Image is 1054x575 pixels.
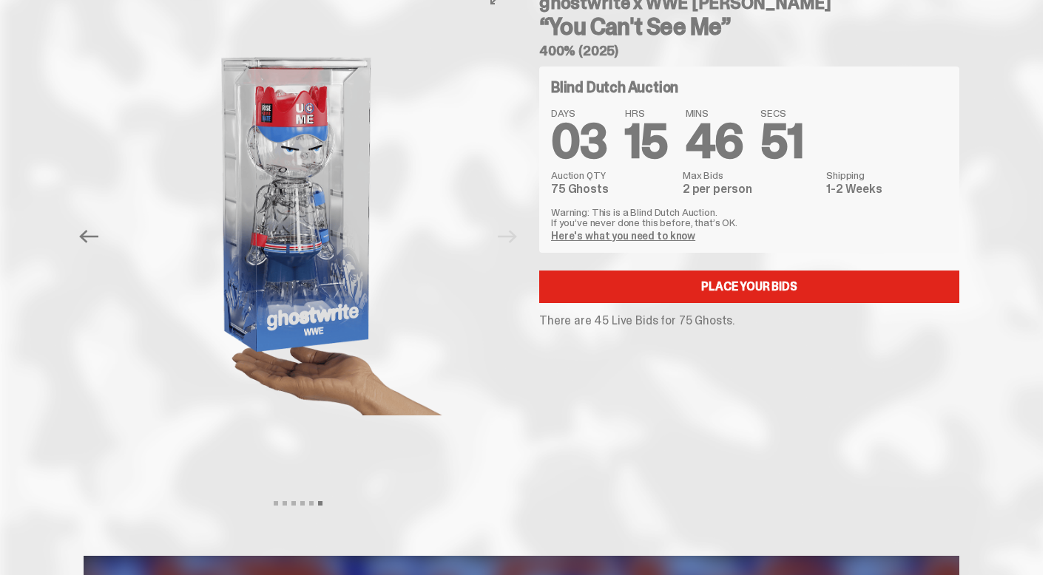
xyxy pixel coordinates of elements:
[683,183,817,195] dd: 2 per person
[551,170,674,180] dt: Auction QTY
[309,501,314,506] button: View slide 5
[274,501,278,506] button: View slide 1
[625,108,668,118] span: HRS
[551,183,674,195] dd: 75 Ghosts
[72,220,105,253] button: Previous
[283,501,287,506] button: View slide 2
[539,315,959,327] p: There are 45 Live Bids for 75 Ghosts.
[539,44,959,58] h5: 400% (2025)
[826,183,947,195] dd: 1-2 Weeks
[300,501,305,506] button: View slide 4
[760,108,803,118] span: SECS
[551,80,678,95] h4: Blind Dutch Auction
[625,111,668,172] span: 15
[760,111,803,172] span: 51
[318,501,322,506] button: View slide 6
[291,501,296,506] button: View slide 3
[826,170,947,180] dt: Shipping
[539,271,959,303] a: Place your Bids
[539,15,959,38] h3: “You Can't See Me”
[686,108,743,118] span: MINS
[551,229,695,242] a: Here's what you need to know
[683,170,817,180] dt: Max Bids
[551,207,947,228] p: Warning: This is a Blind Dutch Auction. If you’ve never done this before, that’s OK.
[686,111,743,172] span: 46
[551,111,607,172] span: 03
[551,108,607,118] span: DAYS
